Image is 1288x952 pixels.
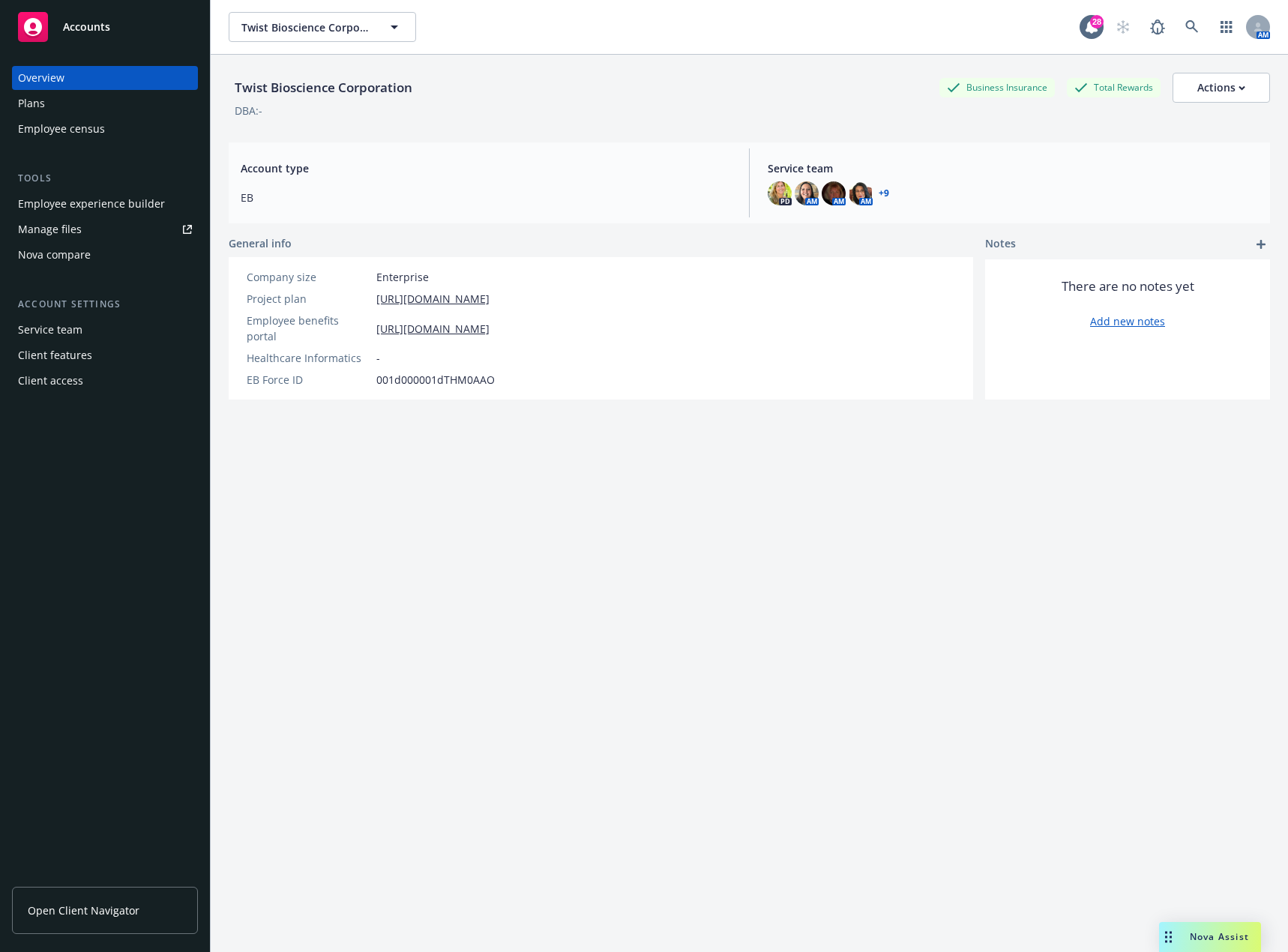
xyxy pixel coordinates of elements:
a: [URL][DOMAIN_NAME] [376,321,490,337]
span: Service team [768,160,1258,176]
div: Tools [12,171,198,186]
div: Project plan [247,291,370,307]
span: Enterprise [376,269,429,285]
button: Nova Assist [1159,922,1261,952]
span: General info [229,235,292,251]
span: There are no notes yet [1062,277,1194,295]
a: Report a Bug [1143,12,1173,42]
a: +9 [879,189,889,198]
img: photo [822,181,846,205]
div: Drag to move [1159,922,1178,952]
a: Nova compare [12,243,198,267]
div: Overview [18,66,64,90]
a: Start snowing [1108,12,1138,42]
div: Employee census [18,117,105,141]
span: - [376,350,380,366]
div: DBA: - [235,103,262,118]
div: Business Insurance [939,78,1055,97]
span: Accounts [63,21,110,33]
span: Account type [241,160,731,176]
button: Twist Bioscience Corporation [229,12,416,42]
div: EB Force ID [247,372,370,388]
div: Account settings [12,297,198,312]
div: 28 [1090,15,1104,28]
img: photo [795,181,819,205]
a: Accounts [12,6,198,48]
img: photo [768,181,792,205]
a: Service team [12,318,198,342]
div: Employee benefits portal [247,313,370,344]
div: Client access [18,369,83,393]
div: Total Rewards [1067,78,1161,97]
a: Search [1177,12,1207,42]
div: Nova compare [18,243,91,267]
a: Client features [12,343,198,367]
a: Switch app [1212,12,1242,42]
img: photo [849,181,873,205]
span: Twist Bioscience Corporation [241,19,371,35]
div: Healthcare Informatics [247,350,370,366]
a: [URL][DOMAIN_NAME] [376,291,490,307]
a: Client access [12,369,198,393]
div: Employee experience builder [18,192,165,216]
div: Twist Bioscience Corporation [229,78,418,97]
span: 001d000001dTHM0AAO [376,372,495,388]
a: add [1252,235,1270,253]
a: Employee experience builder [12,192,198,216]
button: Actions [1173,73,1270,103]
div: Actions [1197,73,1245,102]
span: EB [241,190,731,205]
a: Employee census [12,117,198,141]
a: Add new notes [1090,313,1165,329]
a: Plans [12,91,198,115]
div: Client features [18,343,92,367]
a: Overview [12,66,198,90]
a: Manage files [12,217,198,241]
div: Manage files [18,217,82,241]
span: Nova Assist [1190,930,1249,943]
div: Plans [18,91,45,115]
div: Company size [247,269,370,285]
span: Open Client Navigator [28,903,139,918]
div: Service team [18,318,82,342]
span: Notes [985,235,1016,253]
